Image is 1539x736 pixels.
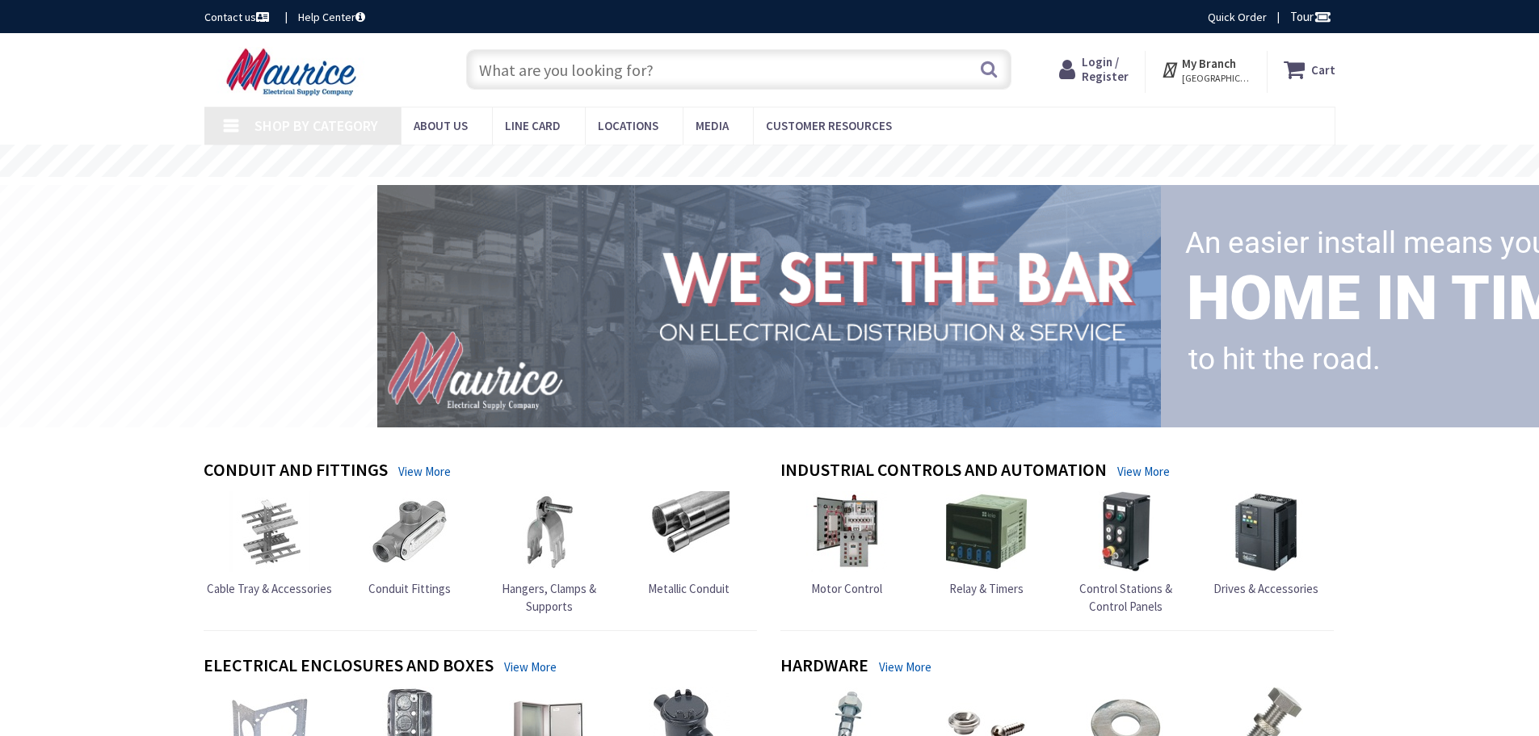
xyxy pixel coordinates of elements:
span: Relay & Timers [949,581,1024,596]
span: [GEOGRAPHIC_DATA], [GEOGRAPHIC_DATA] [1182,72,1251,85]
h4: Electrical Enclosures and Boxes [204,655,494,679]
rs-layer: Free Same Day Pickup at 15 Locations [623,153,919,170]
span: Metallic Conduit [648,581,730,596]
span: Hangers, Clamps & Supports [502,581,596,613]
img: Hangers, Clamps & Supports [509,491,590,572]
img: Relay & Timers [946,491,1027,572]
a: Help Center [298,9,365,25]
a: Contact us [204,9,272,25]
h4: Industrial Controls and Automation [780,460,1107,483]
a: Metallic Conduit Metallic Conduit [648,491,730,597]
a: Drives & Accessories Drives & Accessories [1213,491,1318,597]
img: Metallic Conduit [649,491,730,572]
img: Cable Tray & Accessories [229,491,310,572]
span: Media [696,118,729,133]
span: Drives & Accessories [1213,581,1318,596]
span: About us [414,118,468,133]
img: Maurice Electrical Supply Company [204,47,383,97]
a: Conduit Fittings Conduit Fittings [368,491,451,597]
div: My Branch [GEOGRAPHIC_DATA], [GEOGRAPHIC_DATA] [1161,55,1251,84]
span: Line Card [505,118,561,133]
a: View More [1117,463,1170,480]
span: Control Stations & Control Panels [1079,581,1172,613]
span: Tour [1290,9,1331,24]
strong: Cart [1311,55,1335,84]
a: Control Stations & Control Panels Control Stations & Control Panels [1060,491,1192,615]
h4: Conduit and Fittings [204,460,388,483]
img: Control Stations & Control Panels [1086,491,1167,572]
a: Relay & Timers Relay & Timers [946,491,1027,597]
a: Hangers, Clamps & Supports Hangers, Clamps & Supports [483,491,616,615]
img: 1_1.png [358,180,1167,431]
img: Motor Control [806,491,887,572]
a: View More [398,463,451,480]
a: Cart [1284,55,1335,84]
span: Locations [598,118,658,133]
input: What are you looking for? [466,49,1011,90]
img: Conduit Fittings [369,491,450,572]
span: Cable Tray & Accessories [207,581,332,596]
span: Shop By Category [254,116,378,135]
a: Cable Tray & Accessories Cable Tray & Accessories [207,491,332,597]
h4: Hardware [780,655,868,679]
a: Quick Order [1208,9,1267,25]
span: Customer Resources [766,118,892,133]
span: Motor Control [811,581,882,596]
span: Conduit Fittings [368,581,451,596]
img: Drives & Accessories [1226,491,1306,572]
a: View More [879,658,931,675]
span: Login / Register [1082,54,1129,84]
strong: My Branch [1182,56,1236,71]
rs-layer: to hit the road. [1188,331,1381,388]
a: View More [504,658,557,675]
a: Login / Register [1059,55,1129,84]
a: Motor Control Motor Control [806,491,887,597]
